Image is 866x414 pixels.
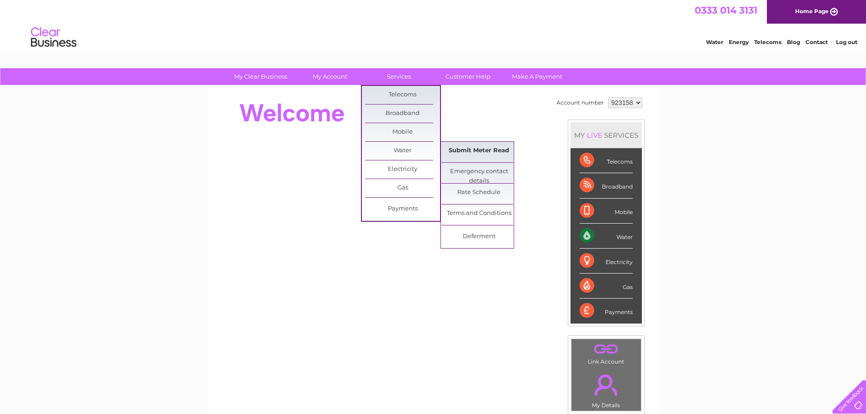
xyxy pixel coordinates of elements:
a: . [574,341,639,357]
a: Deferment [441,228,516,246]
td: Link Account [571,339,641,367]
a: Submit Meter Read [441,142,516,160]
a: My Clear Business [223,68,298,85]
div: Payments [580,299,633,323]
a: Electricity [365,160,440,179]
a: Water [706,39,723,45]
a: Blog [787,39,800,45]
div: Mobile [580,199,633,224]
div: LIVE [585,131,604,140]
a: Energy [729,39,749,45]
div: Gas [580,274,633,299]
a: Rate Schedule [441,184,516,202]
td: My Details [571,367,641,411]
a: Terms and Conditions [441,205,516,223]
div: Telecoms [580,148,633,173]
a: 0333 014 3131 [695,5,757,16]
a: Broadband [365,105,440,123]
div: Broadband [580,173,633,198]
div: MY SERVICES [571,122,642,148]
a: Telecoms [754,39,781,45]
a: Contact [806,39,828,45]
a: Emergency contact details [441,163,516,181]
div: Clear Business is a trading name of Verastar Limited (registered in [GEOGRAPHIC_DATA] No. 3667643... [219,5,648,44]
a: Customer Help [430,68,506,85]
a: Water [365,142,440,160]
a: Telecoms [365,86,440,104]
a: Mobile [365,123,440,141]
a: Services [361,68,436,85]
a: Payments [365,200,440,218]
a: . [574,369,639,401]
td: Account number [554,95,606,110]
a: Log out [836,39,857,45]
a: Gas [365,179,440,197]
a: My Account [292,68,367,85]
img: logo.png [30,24,77,51]
div: Electricity [580,249,633,274]
a: Make A Payment [500,68,575,85]
div: Water [580,224,633,249]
